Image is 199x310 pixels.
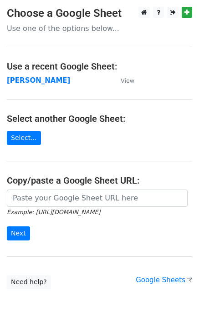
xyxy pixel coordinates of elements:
a: Google Sheets [136,276,192,284]
h4: Use a recent Google Sheet: [7,61,192,72]
h4: Copy/paste a Google Sheet URL: [7,175,192,186]
a: Select... [7,131,41,145]
h4: Select another Google Sheet: [7,113,192,124]
a: [PERSON_NAME] [7,76,70,85]
h3: Choose a Google Sheet [7,7,192,20]
input: Next [7,226,30,240]
small: View [121,77,134,84]
p: Use one of the options below... [7,24,192,33]
small: Example: [URL][DOMAIN_NAME] [7,209,100,215]
a: View [112,76,134,85]
a: Need help? [7,275,51,289]
input: Paste your Google Sheet URL here [7,190,188,207]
